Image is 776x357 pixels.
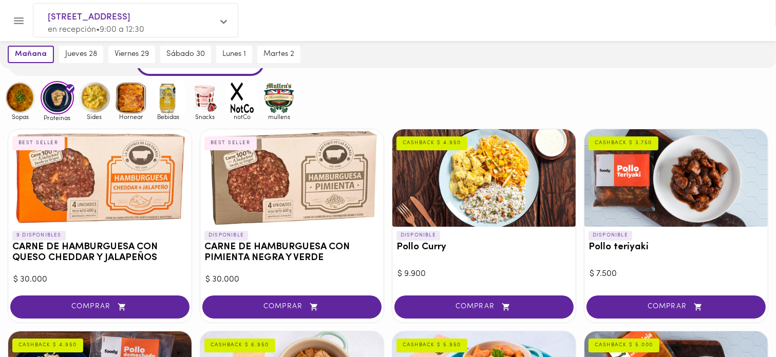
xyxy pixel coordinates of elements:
[396,136,467,150] div: CASHBACK $ 4.950
[584,129,768,227] div: Pollo teriyaki
[8,46,54,63] button: mañana
[4,113,37,120] span: Sopas
[599,303,753,311] span: COMPRAR
[48,11,213,24] span: [STREET_ADDRESS]
[152,81,185,114] img: Bebidas
[205,274,378,286] div: $ 30.000
[589,231,632,240] p: DISPONIBLE
[215,303,369,311] span: COMPRAR
[188,113,222,120] span: Snacks
[115,81,148,114] img: Hornear
[394,295,574,319] button: COMPRAR
[15,50,47,59] span: mañana
[204,231,248,240] p: DISPONIBLE
[13,274,186,286] div: $ 30.000
[204,339,275,352] div: CASHBACK $ 6.950
[41,81,74,114] img: Proteinas
[398,268,571,280] div: $ 9.900
[115,113,148,120] span: Hornear
[41,114,74,121] span: Proteinas
[392,129,576,227] div: Pollo Curry
[407,303,561,311] span: COMPRAR
[23,303,177,311] span: COMPRAR
[12,136,65,150] div: BEST SELLER
[396,339,467,352] div: CASHBACK $ 5.950
[166,50,205,59] span: sábado 30
[115,50,149,59] span: viernes 29
[202,295,382,319] button: COMPRAR
[78,113,111,120] span: Sides
[65,50,97,59] span: jueves 28
[188,81,222,114] img: Snacks
[262,113,296,120] span: mullens
[257,46,300,63] button: martes 2
[12,231,66,240] p: 9 DISPONIBLES
[200,129,384,227] div: CARNE DE HAMBURGUESA CON PIMIENTA NEGRA Y VERDE
[590,268,763,280] div: $ 7.500
[204,136,257,150] div: BEST SELLER
[586,295,766,319] button: COMPRAR
[152,113,185,120] span: Bebidas
[204,242,380,264] h3: CARNE DE HAMBURGUESA CON PIMIENTA NEGRA Y VERDE
[225,81,259,114] img: notCo
[160,46,211,63] button: sábado 30
[396,242,572,253] h3: Pollo Curry
[4,81,37,114] img: Sopas
[222,50,246,59] span: lunes 1
[396,231,440,240] p: DISPONIBLE
[716,298,766,347] iframe: Messagebird Livechat Widget
[78,81,111,114] img: Sides
[589,339,659,352] div: CASHBACK $ 5.000
[10,295,190,319] button: COMPRAR
[12,339,83,352] div: CASHBACK $ 4.950
[59,46,103,63] button: jueves 28
[589,136,658,150] div: CASHBACK $ 3.750
[589,242,764,253] h3: Pollo teriyaki
[225,113,259,120] span: notCo
[108,46,155,63] button: viernes 29
[12,242,187,264] h3: CARNE DE HAMBURGUESA CON QUESO CHEDDAR Y JALAPEÑOS
[216,46,252,63] button: lunes 1
[262,81,296,114] img: mullens
[8,129,192,227] div: CARNE DE HAMBURGUESA CON QUESO CHEDDAR Y JALAPEÑOS
[263,50,294,59] span: martes 2
[6,8,31,33] button: Menu
[48,26,144,34] span: en recepción • 9:00 a 12:30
